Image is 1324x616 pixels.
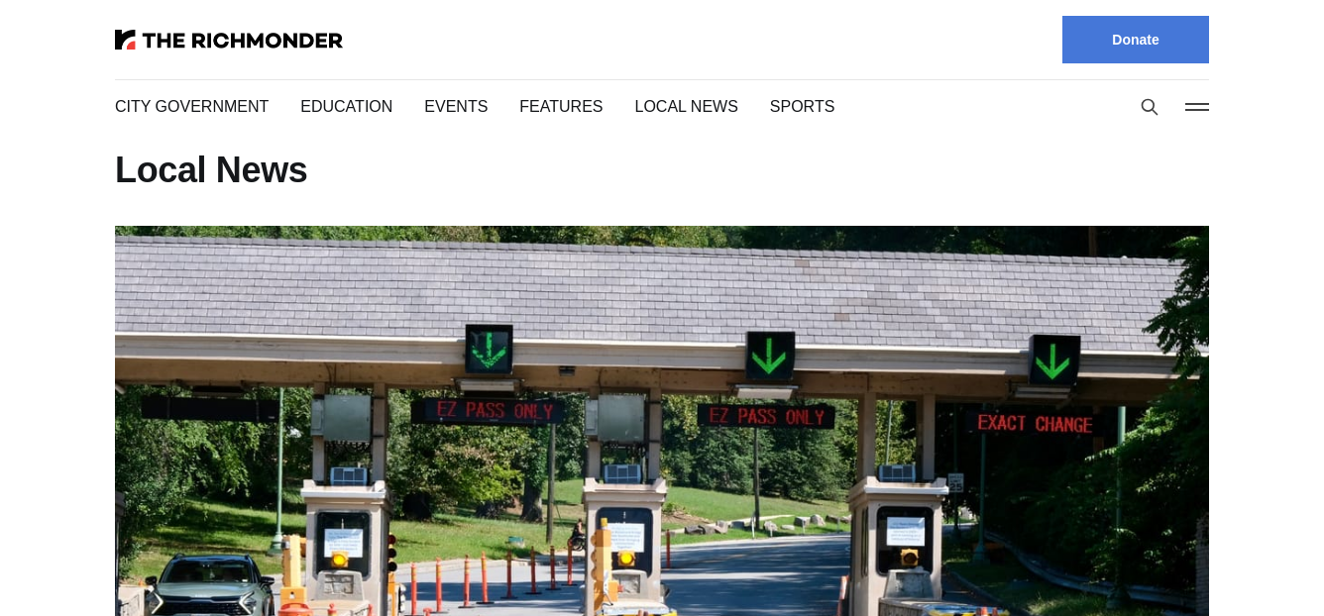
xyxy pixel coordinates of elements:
[115,98,269,115] a: City Government
[635,98,738,115] a: Local News
[300,98,392,115] a: Education
[1062,16,1209,63] a: Donate
[519,98,603,115] a: Features
[424,98,488,115] a: Events
[770,98,835,115] a: Sports
[1135,92,1164,122] button: Search this site
[115,154,1209,186] h1: Local News
[115,30,343,50] img: The Richmonder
